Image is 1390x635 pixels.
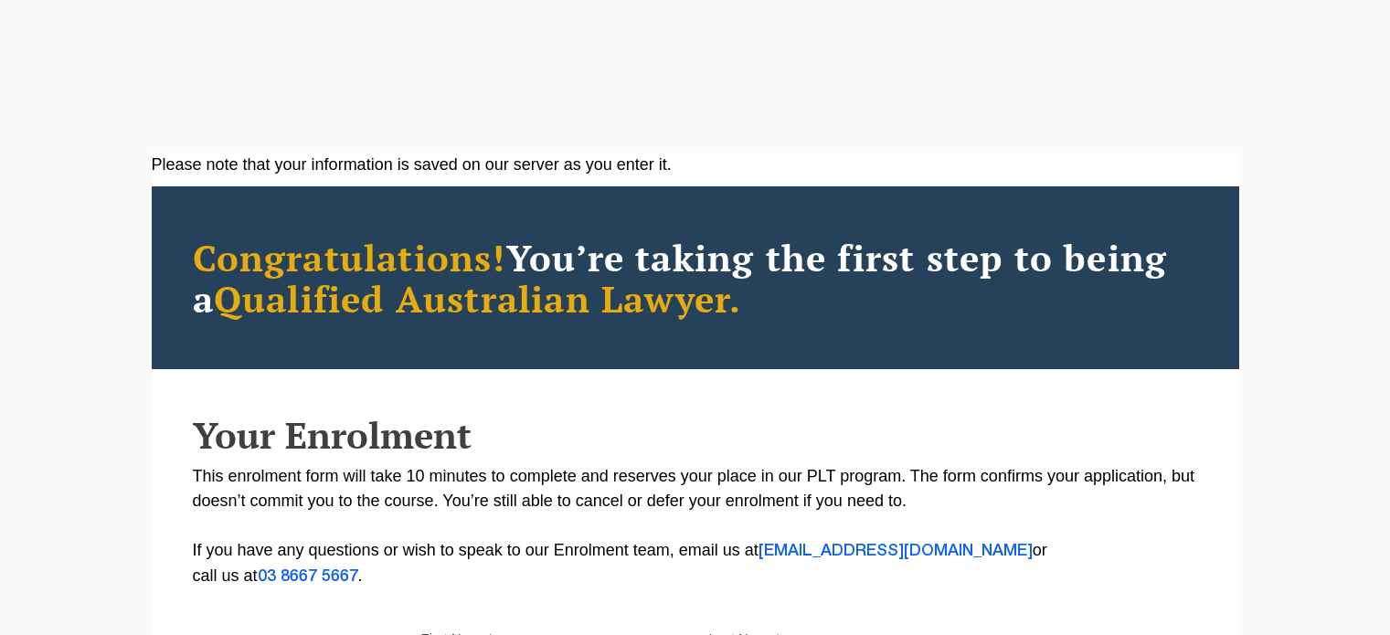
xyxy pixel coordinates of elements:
[193,237,1198,319] h2: You’re taking the first step to being a
[193,415,1198,455] h2: Your Enrolment
[759,544,1033,558] a: [EMAIL_ADDRESS][DOMAIN_NAME]
[193,233,506,281] span: Congratulations!
[152,153,1239,177] div: Please note that your information is saved on our server as you enter it.
[214,274,742,323] span: Qualified Australian Lawyer.
[258,569,358,584] a: 03 8667 5667
[193,464,1198,589] p: This enrolment form will take 10 minutes to complete and reserves your place in our PLT program. ...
